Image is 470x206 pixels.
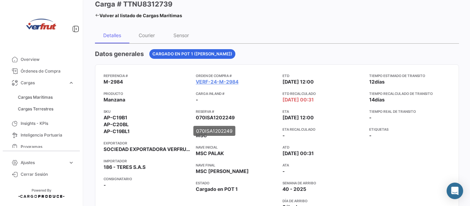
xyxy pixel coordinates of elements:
[196,180,277,186] app-card-info-title: Estado
[6,65,77,77] a: Órdenes de Compra
[173,32,189,38] div: Sensor
[104,109,190,114] app-card-info-title: SKU
[21,132,74,138] span: Inteligencia Portuaria
[369,127,450,132] app-card-info-title: Etiquetas
[196,114,235,121] span: 070ISA1202249
[282,132,285,138] span: -
[21,160,65,166] span: Ajustes
[282,150,314,157] span: [DATE] 00:31
[282,168,285,175] span: -
[18,106,53,112] span: Cargas Terrestres
[369,79,375,85] span: 12
[369,73,450,78] app-card-info-title: Tiempo estimado de transito
[369,109,450,114] app-card-info-title: Tiempo real de transito
[196,109,277,114] app-card-info-title: Reserva #
[193,126,235,136] div: 070ISA1202249
[21,171,74,177] span: Cerrar Sesión
[68,80,74,86] span: expand_more
[196,168,249,175] span: MSC [PERSON_NAME]
[282,186,306,193] span: 40 - 2025
[15,92,77,102] a: Cargas Marítimas
[6,141,77,153] a: Programas
[104,176,190,182] app-card-info-title: Consignatario
[104,96,125,103] span: Manzana
[139,32,155,38] div: Courier
[104,140,190,146] app-card-info-title: Exportador
[15,104,77,114] a: Cargas Terrestres
[369,91,450,96] app-card-info-title: Tiempo recalculado de transito
[282,198,364,204] app-card-info-title: Día de Arribo
[282,180,364,186] app-card-info-title: Semana de Arribo
[196,144,277,150] app-card-info-title: Nave inicial
[282,114,314,121] span: [DATE] 12:00
[104,121,129,128] span: AP-C20BL
[21,68,74,74] span: Órdenes de Compra
[152,51,232,57] span: Cargado en POT 1 ([PERSON_NAME])
[103,32,121,38] div: Detalles
[21,56,74,63] span: Overview
[95,11,182,20] a: Volver al listado de Cargas Marítimas
[104,78,123,85] span: M-2984
[282,91,364,96] app-card-info-title: ETD Recalculado
[282,162,364,168] app-card-info-title: ATA
[68,160,74,166] span: expand_more
[369,97,375,102] span: 14
[21,120,74,127] span: Insights - KPIs
[196,78,238,85] a: VERF-24-M-2984
[104,158,190,164] app-card-info-title: Importador
[375,79,385,85] span: días
[6,129,77,141] a: Inteligencia Portuaria
[21,80,65,86] span: Cargas
[95,49,144,59] h4: Datos generales
[282,144,364,150] app-card-info-title: ATD
[375,97,385,102] span: días
[104,114,127,121] span: AP-C19B1
[6,54,77,65] a: Overview
[24,8,58,43] img: verfrut.png
[104,73,190,78] app-card-info-title: Referencia #
[282,127,364,132] app-card-info-title: ETA Recalculado
[104,146,190,153] span: SOCIEDAD EXPORTADORA VERFRUT SPA
[282,73,364,78] app-card-info-title: ETD
[369,132,372,139] span: -
[104,182,106,188] span: -
[196,186,238,193] span: Cargado en POT 1
[196,150,224,157] span: MSC PALAK
[447,183,463,199] div: Abrir Intercom Messenger
[196,96,198,103] span: -
[196,91,277,96] app-card-info-title: Carga inland #
[104,164,146,171] span: 186 - TERES S.A.S
[369,115,372,120] span: -
[21,144,74,150] span: Programas
[18,94,53,100] span: Cargas Marítimas
[196,73,277,78] app-card-info-title: Orden de Compra #
[282,96,314,103] span: [DATE] 00:31
[104,91,190,96] app-card-info-title: Producto
[282,109,364,114] app-card-info-title: ETA
[282,78,314,85] span: [DATE] 12:00
[6,118,77,129] a: Insights - KPIs
[196,162,277,168] app-card-info-title: Nave final
[104,128,130,135] span: AP-C19BL1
